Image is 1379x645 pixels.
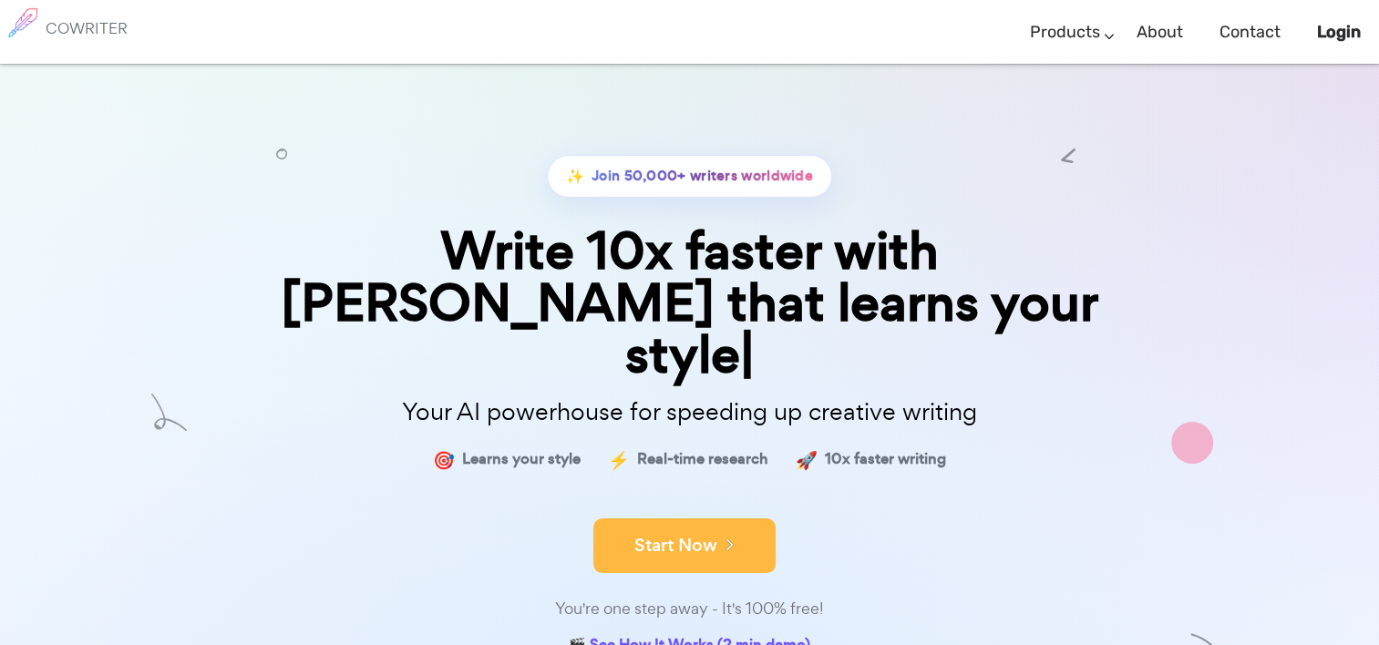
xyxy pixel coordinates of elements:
[1317,5,1361,59] a: Login
[433,446,455,473] span: 🎯
[637,446,768,473] span: Real-time research
[1219,5,1281,59] a: Contact
[593,518,776,573] button: Start Now
[234,225,1146,382] div: Write 10x faster with [PERSON_NAME] that learns your style
[234,393,1146,432] p: Your AI powerhouse for speeding up creative writing
[1317,22,1361,42] b: Login
[234,596,1146,622] div: You're one step away - It's 100% free!
[1030,5,1100,59] a: Products
[151,399,187,436] img: shape
[608,446,630,473] span: ⚡
[1171,422,1213,464] img: shape
[825,446,946,473] span: 10x faster writing
[592,163,813,189] span: Join 50,000+ writers worldwide
[46,20,128,36] h6: COWRITER
[566,163,584,189] span: ✨
[462,446,581,473] span: Learns your style
[1137,5,1183,59] a: About
[796,446,818,473] span: 🚀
